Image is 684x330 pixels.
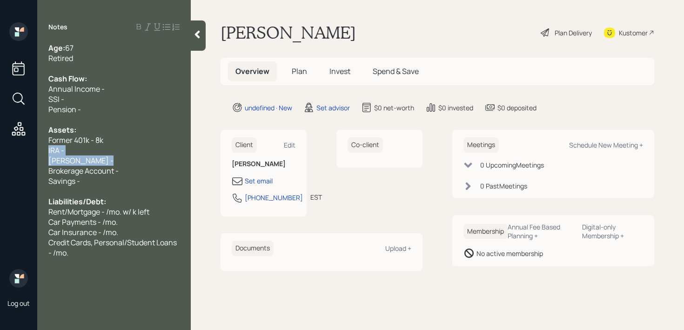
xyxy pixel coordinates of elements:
span: Car Payments - /mo. [48,217,118,227]
div: $0 net-worth [374,103,414,113]
h6: Client [232,137,257,153]
span: Invest [329,66,350,76]
h1: [PERSON_NAME] [221,22,356,43]
div: Digital-only Membership + [582,222,643,240]
span: Car Insurance - /mo. [48,227,118,237]
div: 0 Past Meeting s [480,181,527,191]
h6: Co-client [348,137,383,153]
span: Retired [48,53,73,63]
span: Liabilities/Debt: [48,196,106,207]
div: $0 invested [438,103,473,113]
h6: Documents [232,241,274,256]
div: Schedule New Meeting + [569,141,643,149]
div: Log out [7,299,30,308]
span: Credit Cards, Personal/Student Loans - /mo. [48,237,178,258]
img: retirable_logo.png [9,269,28,288]
label: Notes [48,22,67,32]
div: [PHONE_NUMBER] [245,193,303,202]
span: Pension - [48,104,81,114]
span: Brokerage Account - [48,166,119,176]
span: Plan [292,66,307,76]
div: 0 Upcoming Meeting s [480,160,544,170]
h6: [PERSON_NAME] [232,160,295,168]
div: EST [310,192,322,202]
div: Plan Delivery [555,28,592,38]
div: Annual Fee Based Planning + [508,222,575,240]
span: Former 401k - 8k [48,135,103,145]
div: Upload + [385,244,411,253]
span: Assets: [48,125,76,135]
span: IRA - [48,145,64,155]
span: Annual Income - [48,84,105,94]
div: No active membership [476,249,543,258]
span: Overview [235,66,269,76]
div: Kustomer [619,28,648,38]
span: Savings - [48,176,80,186]
span: 67 [65,43,74,53]
span: Age: [48,43,65,53]
h6: Meetings [463,137,499,153]
div: Edit [284,141,295,149]
div: $0 deposited [497,103,536,113]
span: Cash Flow: [48,74,87,84]
div: Set advisor [316,103,350,113]
div: Set email [245,176,273,186]
span: SSI - [48,94,64,104]
span: Rent/Mortgage - /mo. w/ k left [48,207,149,217]
span: [PERSON_NAME] - [48,155,114,166]
h6: Membership [463,224,508,239]
div: undefined · New [245,103,292,113]
span: Spend & Save [373,66,419,76]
